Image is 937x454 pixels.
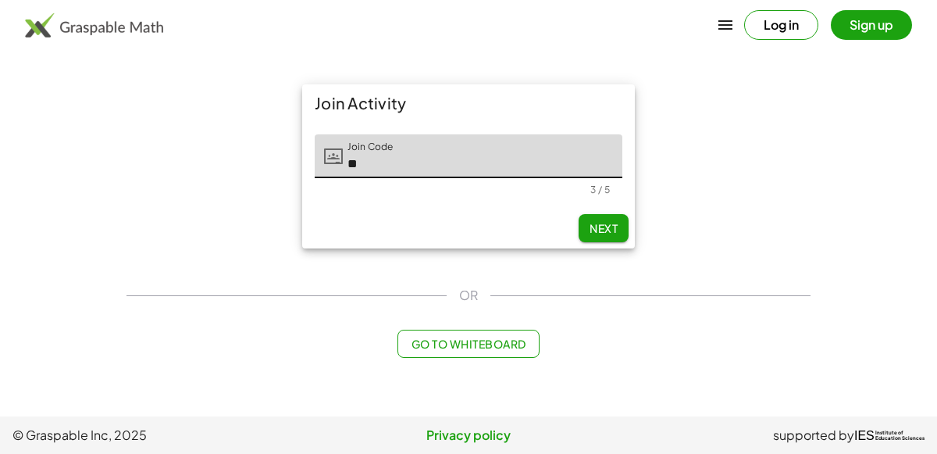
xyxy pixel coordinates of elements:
[459,286,478,305] span: OR
[411,337,526,351] span: Go to Whiteboard
[875,431,925,441] span: Institute of Education Sciences
[397,330,539,358] button: Go to Whiteboard
[744,10,818,40] button: Log in
[302,84,635,122] div: Join Activity
[854,426,925,445] a: IESInstitute ofEducation Sciences
[316,426,620,445] a: Privacy policy
[579,214,629,242] button: Next
[590,184,610,195] div: 3 / 5
[773,426,854,445] span: supported by
[854,428,875,443] span: IES
[831,10,912,40] button: Sign up
[590,221,618,235] span: Next
[12,426,316,445] span: © Graspable Inc, 2025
